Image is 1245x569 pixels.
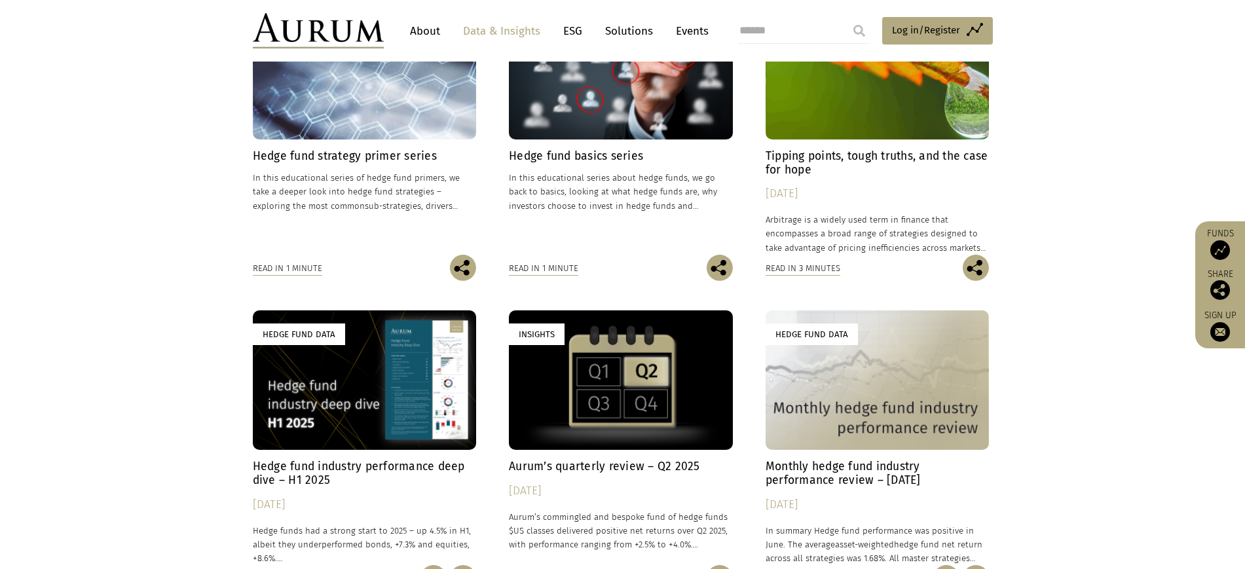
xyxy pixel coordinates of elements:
img: Sign up to our newsletter [1210,322,1230,342]
img: Share this post [963,255,989,281]
h4: Hedge fund strategy primer series [253,149,477,163]
span: sub-strategies [365,201,421,211]
a: ESG [557,19,589,43]
div: Share [1202,270,1238,300]
a: About [403,19,447,43]
a: Events [669,19,709,43]
div: Hedge Fund Data [253,323,345,345]
h4: Monthly hedge fund industry performance review – [DATE] [766,460,990,487]
div: [DATE] [253,496,477,514]
img: Share this post [1210,280,1230,300]
a: Data & Insights [456,19,547,43]
div: [DATE] [509,482,733,500]
div: [DATE] [766,496,990,514]
div: [DATE] [766,185,990,203]
div: Hedge Fund Data [766,323,858,345]
a: Insights Aurum’s quarterly review – Q2 2025 [DATE] Aurum’s commingled and bespoke fund of hedge f... [509,310,733,565]
div: Read in 1 minute [509,261,578,276]
p: In summary Hedge fund performance was positive in June. The average hedge fund net return across ... [766,524,990,565]
img: Aurum [253,13,384,48]
h4: Hedge fund industry performance deep dive – H1 2025 [253,460,477,487]
h4: Tipping points, tough truths, and the case for hope [766,149,990,177]
a: Sign up [1202,310,1238,342]
img: Share this post [450,255,476,281]
a: Log in/Register [882,17,993,45]
img: Access Funds [1210,240,1230,260]
a: Solutions [599,19,660,43]
input: Submit [846,18,872,44]
a: Funds [1202,228,1238,260]
span: asset-weighted [835,540,894,549]
div: Read in 3 minutes [766,261,840,276]
div: Read in 1 minute [253,261,322,276]
p: In this educational series of hedge fund primers, we take a deeper look into hedge fund strategie... [253,171,477,212]
img: Share this post [707,255,733,281]
h4: Aurum’s quarterly review – Q2 2025 [509,460,733,473]
p: In this educational series about hedge funds, we go back to basics, looking at what hedge funds a... [509,171,733,212]
a: Hedge Fund Data Monthly hedge fund industry performance review – [DATE] [DATE] In summary Hedge f... [766,310,990,565]
div: Insights [509,323,565,345]
p: Arbitrage is a widely used term in finance that encompasses a broad range of strategies designed ... [766,213,990,254]
span: Log in/Register [892,22,960,38]
h4: Hedge fund basics series [509,149,733,163]
p: Aurum’s commingled and bespoke fund of hedge funds $US classes delivered positive net returns ove... [509,510,733,551]
p: Hedge funds had a strong start to 2025 – up 4.5% in H1, albeit they underperformed bonds, +7.3% a... [253,524,477,565]
a: Hedge Fund Data Hedge fund industry performance deep dive – H1 2025 [DATE] Hedge funds had a stro... [253,310,477,565]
